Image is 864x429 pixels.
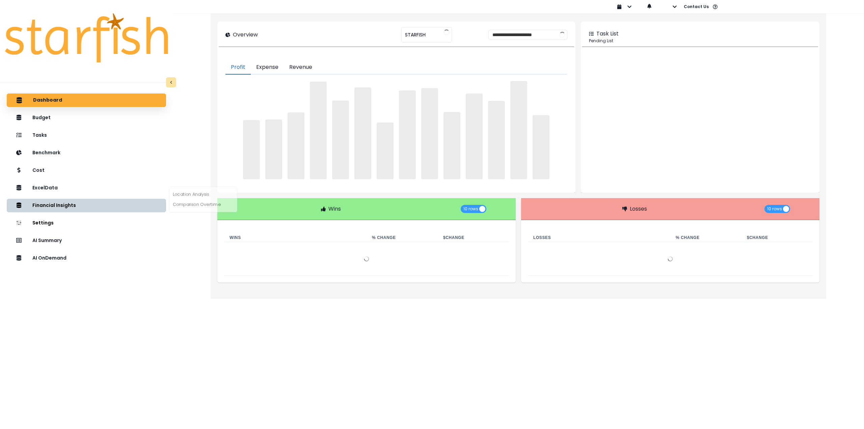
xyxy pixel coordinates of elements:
span: ‌ [265,119,282,179]
p: ExcelData [32,185,58,191]
span: ‌ [533,115,549,179]
span: ‌ [332,101,349,179]
span: ‌ [243,120,260,179]
button: ExcelData [7,181,166,195]
span: ‌ [443,112,460,179]
button: AI OnDemand [7,251,166,265]
span: 10 rows [463,205,478,213]
button: Location Analysis [169,189,237,199]
span: ‌ [310,82,327,179]
p: Cost [32,167,45,173]
p: Overview [233,31,258,39]
span: ‌ [488,101,505,179]
p: Benchmark [32,150,60,156]
button: AI Summary [7,234,166,247]
p: Pending List [589,38,811,44]
button: Cost [7,164,166,177]
button: Financial Insights [7,199,166,212]
button: Budget [7,111,166,125]
p: Losses [630,205,647,213]
button: Comparison Overtime [169,199,237,210]
p: Task List [596,30,619,38]
span: ‌ [510,81,527,179]
th: % Change [367,234,438,242]
p: Dashboard [33,97,62,103]
button: Settings [7,216,166,230]
span: 10 rows [767,205,782,213]
button: Benchmark [7,146,166,160]
span: STARFISH [405,28,426,42]
p: Tasks [32,132,47,138]
span: ‌ [354,87,371,180]
button: Expense [251,60,284,75]
button: Dashboard [7,93,166,107]
p: AI OnDemand [32,255,66,261]
th: Losses [528,234,670,242]
p: Budget [32,115,51,120]
span: ‌ [421,88,438,179]
span: ‌ [377,123,394,180]
th: % Change [670,234,741,242]
button: Profit [225,60,251,75]
button: Tasks [7,129,166,142]
button: Revenue [284,60,318,75]
span: ‌ [466,93,483,180]
th: $ Change [438,234,509,242]
p: Wins [328,205,341,213]
th: Wins [224,234,367,242]
span: ‌ [399,90,416,179]
p: AI Summary [32,238,62,243]
span: ‌ [288,112,304,179]
th: $ Change [741,234,813,242]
